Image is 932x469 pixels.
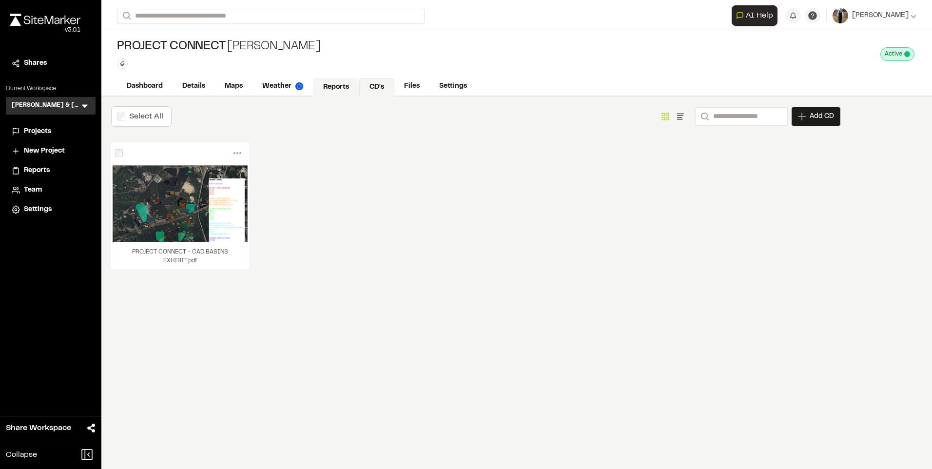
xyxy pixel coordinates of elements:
div: PROJECT CONNECT - CAD BASINS EXHIBIT.pdf [111,242,249,269]
a: Files [394,77,429,96]
img: precipai.png [295,82,303,90]
span: New Project [24,146,65,156]
div: Open AI Assistant [732,5,781,26]
span: Collapse [6,449,37,461]
a: Projects [12,126,90,137]
button: Edit Tags [117,59,128,69]
span: Add CD [810,112,834,121]
button: Search [695,107,713,126]
div: [PERSON_NAME] [117,39,320,55]
a: New Project [12,146,90,156]
a: Team [12,185,90,195]
span: Settings [24,204,52,215]
a: Maps [215,77,252,96]
p: Current Workspace [6,84,96,93]
span: Team [24,185,42,195]
span: Project Connect [117,39,225,55]
a: Details [173,77,215,96]
a: Shares [12,58,90,69]
a: Settings [12,204,90,215]
a: Weather [252,77,313,96]
a: Settings [429,77,477,96]
img: User [833,8,848,23]
img: rebrand.png [10,14,80,26]
div: Oh geez...please don't... [10,26,80,35]
a: Reports [12,165,90,176]
span: Active [885,50,902,59]
span: Shares [24,58,47,69]
a: Reports [313,78,359,97]
h3: [PERSON_NAME] & [PERSON_NAME] [12,101,80,111]
button: Search [117,8,135,24]
label: Select All [129,113,163,120]
a: CD's [359,78,394,97]
span: Reports [24,165,50,176]
span: Share Workspace [6,422,71,434]
span: [PERSON_NAME] [852,10,909,21]
span: AI Help [746,10,773,21]
button: Open AI Assistant [732,5,777,26]
span: This project is active and counting against your active project count. [904,51,910,57]
a: Dashboard [117,77,173,96]
span: Projects [24,126,51,137]
div: This project is active and counting against your active project count. [880,47,914,61]
button: [PERSON_NAME] [833,8,916,23]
